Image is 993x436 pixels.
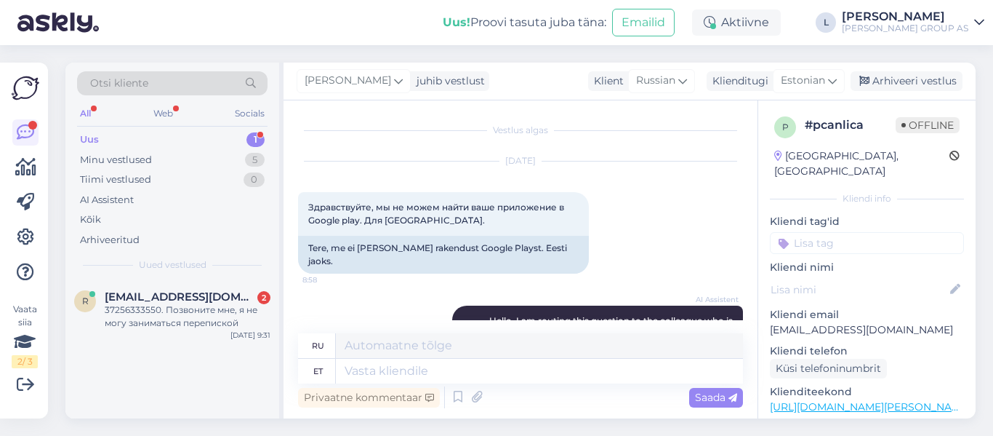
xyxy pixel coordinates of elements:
div: Arhiveeri vestlus [851,71,962,91]
span: AI Assistent [684,294,739,305]
div: juhib vestlust [411,74,485,89]
div: 5 [245,153,265,167]
div: L [816,12,836,33]
div: ru [312,333,324,358]
div: # pcanlica [805,116,896,134]
a: [PERSON_NAME][PERSON_NAME] GROUP AS [842,11,984,34]
div: [DATE] [298,154,743,167]
div: Arhiveeritud [80,233,140,247]
p: Kliendi tag'id [770,214,964,229]
div: 0 [244,173,265,187]
div: All [77,104,94,123]
div: [PERSON_NAME] GROUP AS [842,23,968,34]
img: Askly Logo [12,74,39,102]
span: Saada [695,391,737,404]
span: regina0609@mail.ru [105,290,256,304]
span: Здравствуйте, мы не можем найти ваше приложение в Google play. Для [GEOGRAPHIC_DATA]. [308,202,566,226]
input: Lisa nimi [771,282,947,298]
div: 2 [257,291,270,304]
span: Otsi kliente [90,76,148,91]
div: et [313,359,323,384]
div: 1 [246,132,265,147]
a: [URL][DOMAIN_NAME][PERSON_NAME] [770,400,970,413]
div: Kliendi info [770,192,964,205]
span: Estonian [781,73,825,89]
p: [EMAIL_ADDRESS][DOMAIN_NAME] [770,322,964,338]
div: Proovi tasuta juba täna: [443,14,606,31]
div: [DATE] 9:31 [230,330,270,341]
div: Klient [588,74,624,89]
div: AI Assistent [80,193,134,207]
div: Küsi telefoninumbrit [770,359,887,378]
div: Web [150,104,176,123]
div: Klienditugi [707,74,768,89]
p: Kliendi nimi [770,260,964,275]
div: Kõik [80,213,101,227]
input: Lisa tag [770,232,964,254]
span: Hello, I am routing this question to the colleague who is responsible for this topic. The reply m... [475,315,735,352]
span: [PERSON_NAME] [305,73,391,89]
div: [PERSON_NAME] [842,11,968,23]
div: Uus [80,132,99,147]
div: Privaatne kommentaar [298,388,440,408]
div: Aktiivne [692,9,781,36]
button: Emailid [612,9,675,36]
span: Russian [636,73,675,89]
div: Tere, me ei [PERSON_NAME] rakendust Google Playst. Eesti jaoks. [298,236,589,274]
p: Klienditeekond [770,384,964,400]
div: Tiimi vestlused [80,173,151,187]
div: Socials [232,104,268,123]
b: Uus! [443,15,470,29]
div: Minu vestlused [80,153,152,167]
div: Vaata siia [12,303,38,368]
span: Uued vestlused [139,258,206,271]
p: Kliendi telefon [770,344,964,359]
div: 2 / 3 [12,355,38,368]
span: 8:58 [302,274,357,285]
span: r [82,296,89,306]
span: Offline [896,117,960,133]
div: [GEOGRAPHIC_DATA], [GEOGRAPHIC_DATA] [774,148,949,179]
div: 37256333550. Позвоните мне, я не могу заниматься перепиской [105,304,270,330]
span: p [782,122,789,132]
div: Vestlus algas [298,124,743,137]
p: Kliendi email [770,307,964,322]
